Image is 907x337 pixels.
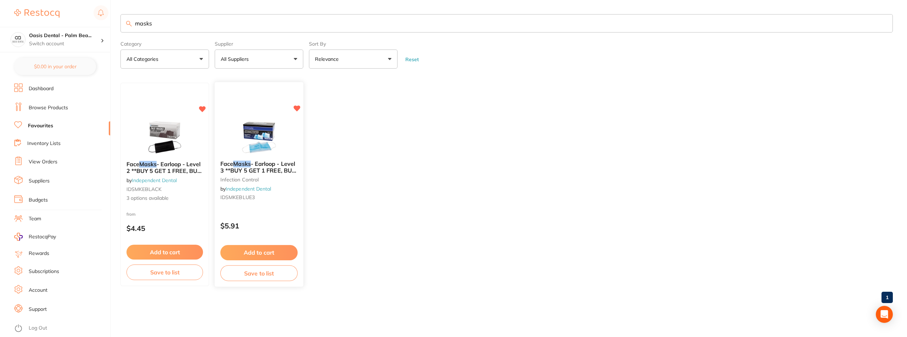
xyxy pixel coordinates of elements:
[27,140,61,147] a: Inventory Lists
[221,56,252,63] p: All Suppliers
[29,233,56,240] span: RestocqPay
[126,224,203,232] p: $4.45
[126,195,203,202] span: 3 options available
[315,56,342,63] p: Relevance
[29,287,47,294] a: Account
[220,194,255,201] span: IDSMKEBLUE3
[29,158,57,165] a: View Orders
[233,161,250,168] em: Masks
[29,104,68,111] a: Browse Products
[126,161,203,174] b: Face Masks - Earloop - Level 2 **BUY 5 GET 1 FREE, BUY 30 GET 10 FREE**
[29,250,49,257] a: Rewards
[29,215,41,222] a: Team
[220,161,233,168] span: Face
[14,323,108,334] button: Log Out
[29,325,47,332] a: Log Out
[14,5,60,22] a: Restocq Logo
[29,32,101,39] h4: Oasis Dental - Palm Beach
[11,33,25,47] img: Oasis Dental - Palm Beach
[220,186,271,192] span: by
[876,306,893,323] div: Open Intercom Messenger
[126,186,162,192] span: IDSMKEBLACK
[29,178,50,185] a: Suppliers
[28,122,53,129] a: Favourites
[226,186,271,192] a: Independent Dental
[215,41,303,47] label: Supplier
[220,161,296,181] span: - Earloop - Level 3 **BUY 5 GET 1 FREE, BUY 30 GET 10 FREE**
[126,245,203,260] button: Add to cart
[309,50,398,69] button: Relevance
[403,56,421,63] button: Reset
[126,211,136,217] span: from
[132,177,177,184] a: Independent Dental
[126,161,202,181] span: - Earloop - Level 2 **BUY 5 GET 1 FREE, BUY 30 GET 10 FREE**
[215,50,303,69] button: All Suppliers
[29,85,53,92] a: Dashboard
[29,306,47,313] a: Support
[309,41,398,47] label: Sort By
[14,233,23,241] img: RestocqPay
[29,268,59,275] a: Subscriptions
[220,265,298,281] button: Save to list
[236,120,282,155] img: Face Masks - Earloop - Level 3 **BUY 5 GET 1 FREE, BUY 30 GET 10 FREE**
[220,245,298,260] button: Add to cart
[220,222,298,230] p: $5.91
[126,265,203,280] button: Save to list
[120,14,893,33] input: Search Favourite Products
[139,161,157,168] em: Masks
[29,197,48,204] a: Budgets
[881,290,893,304] a: 1
[14,9,60,18] img: Restocq Logo
[220,161,298,174] b: Face Masks - Earloop - Level 3 **BUY 5 GET 1 FREE, BUY 30 GET 10 FREE**
[126,177,177,184] span: by
[120,50,209,69] button: All Categories
[120,41,209,47] label: Category
[14,58,96,75] button: $0.00 in your order
[126,56,161,63] p: All Categories
[14,233,56,241] a: RestocqPay
[142,120,188,155] img: Face Masks - Earloop - Level 2 **BUY 5 GET 1 FREE, BUY 30 GET 10 FREE**
[220,177,298,182] small: infection control
[29,40,101,47] p: Switch account
[126,161,139,168] span: Face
